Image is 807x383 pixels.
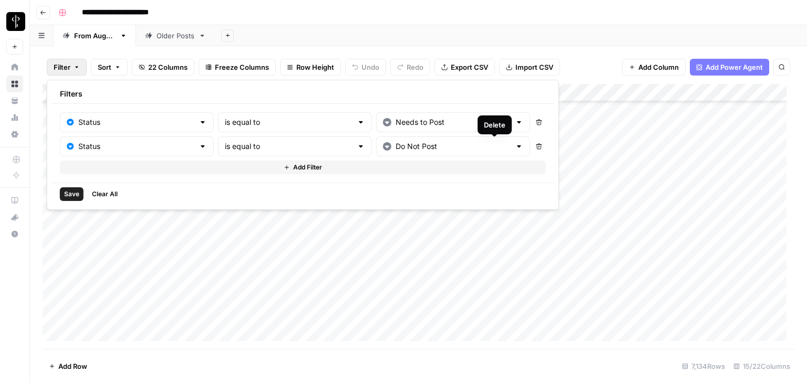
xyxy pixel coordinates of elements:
[60,187,84,201] button: Save
[74,30,116,41] div: From [DATE]
[7,209,23,225] div: What's new?
[390,59,430,76] button: Redo
[280,59,341,76] button: Row Height
[622,59,686,76] button: Add Column
[54,62,70,72] span: Filter
[6,92,23,109] a: Your Data
[6,209,23,226] button: What's new?
[638,62,679,72] span: Add Column
[6,109,23,126] a: Usage
[678,358,729,375] div: 7,134 Rows
[6,59,23,76] a: Home
[91,59,128,76] button: Sort
[225,141,353,152] input: is equal to
[54,25,136,46] a: From [DATE]
[92,189,118,199] span: Clear All
[6,12,25,31] img: LP Production Workloads Logo
[98,62,111,72] span: Sort
[43,358,94,375] button: Add Row
[215,62,269,72] span: Freeze Columns
[136,25,215,46] a: Older Posts
[148,62,188,72] span: 22 Columns
[361,62,379,72] span: Undo
[47,80,559,210] div: Filter
[157,30,194,41] div: Older Posts
[296,62,334,72] span: Row Height
[6,226,23,242] button: Help + Support
[6,192,23,209] a: AirOps Academy
[515,62,553,72] span: Import CSV
[345,59,386,76] button: Undo
[484,120,505,130] div: Delete
[293,163,322,172] span: Add Filter
[132,59,194,76] button: 22 Columns
[60,161,546,174] button: Add Filter
[451,62,488,72] span: Export CSV
[729,358,794,375] div: 15/22 Columns
[78,117,194,127] input: Status
[396,117,511,127] input: Needs to Post
[6,8,23,35] button: Workspace: LP Production Workloads
[690,59,769,76] button: Add Power Agent
[51,84,554,104] div: Filters
[199,59,276,76] button: Freeze Columns
[47,59,87,76] button: Filter
[396,141,511,152] input: Do Not Post
[6,126,23,143] a: Settings
[64,189,79,199] span: Save
[225,117,353,127] input: is equal to
[58,361,87,371] span: Add Row
[706,62,763,72] span: Add Power Agent
[499,59,560,76] button: Import CSV
[88,187,122,201] button: Clear All
[407,62,423,72] span: Redo
[78,141,194,152] input: Status
[434,59,495,76] button: Export CSV
[6,76,23,92] a: Browse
